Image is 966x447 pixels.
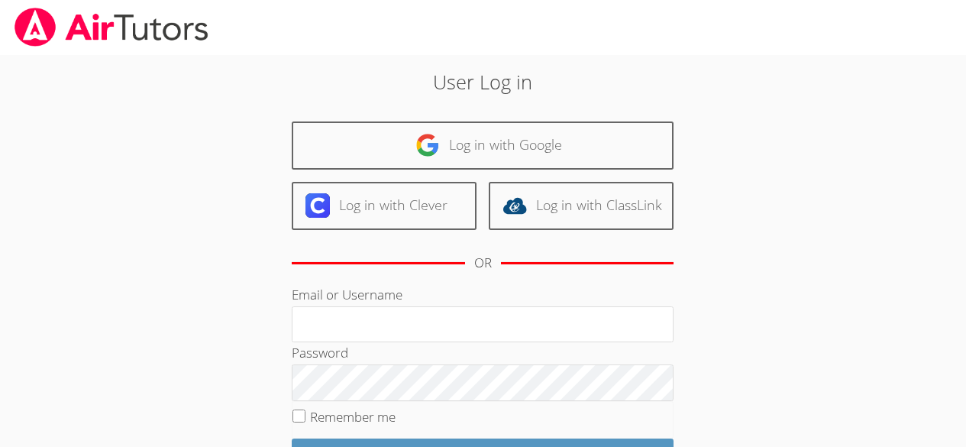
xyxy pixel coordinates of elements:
[292,121,674,170] a: Log in with Google
[474,252,492,274] div: OR
[292,286,402,303] label: Email or Username
[222,67,744,96] h2: User Log in
[489,182,674,230] a: Log in with ClassLink
[502,193,527,218] img: classlink-logo-d6bb404cc1216ec64c9a2012d9dc4662098be43eaf13dc465df04b49fa7ab582.svg
[415,133,440,157] img: google-logo-50288ca7cdecda66e5e0955fdab243c47b7ad437acaf1139b6f446037453330a.svg
[310,408,396,426] label: Remember me
[305,193,330,218] img: clever-logo-6eab21bc6e7a338710f1a6ff85c0baf02591cd810cc4098c63d3a4b26e2feb20.svg
[292,182,477,230] a: Log in with Clever
[13,8,210,47] img: airtutors_banner-c4298cdbf04f3fff15de1276eac7730deb9818008684d7c2e4769d2f7ddbe033.png
[292,344,348,361] label: Password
